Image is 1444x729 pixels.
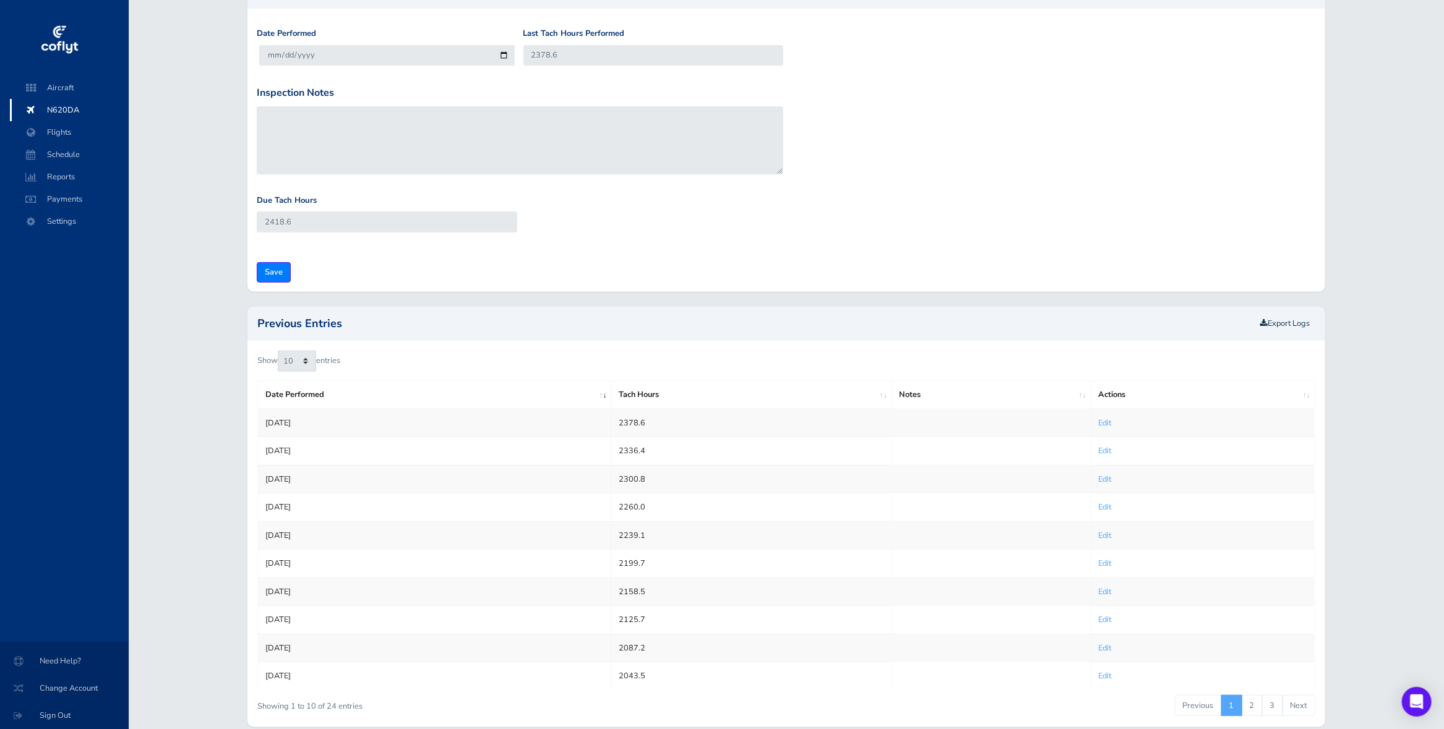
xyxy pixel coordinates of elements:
[1402,687,1432,717] div: Open Intercom Messenger
[257,27,316,40] label: Date Performed
[1099,501,1112,513] a: Edit
[258,381,611,409] th: Date Performed: activate to sort column ascending
[22,77,116,99] span: Aircraft
[611,606,892,634] td: 2125.7
[611,465,892,493] td: 2300.8
[1099,670,1112,681] a: Edit
[257,194,317,207] label: Due Tach Hours
[1242,695,1263,716] a: 2
[15,650,114,672] span: Need Help?
[258,493,611,521] td: [DATE]
[258,409,611,437] td: [DATE]
[257,351,340,372] label: Show entries
[1099,417,1112,428] a: Edit
[22,210,116,232] span: Settings
[523,27,625,40] label: Last Tach Hours Performed
[611,521,892,549] td: 2239.1
[22,121,116,143] span: Flights
[1283,695,1315,716] a: Next
[15,704,114,727] span: Sign Out
[278,351,316,372] select: Showentries
[257,85,334,101] label: Inspection Notes
[258,606,611,634] td: [DATE]
[611,409,892,437] td: 2378.6
[22,99,116,121] span: N620DA
[39,22,80,59] img: coflyt logo
[611,550,892,578] td: 2199.7
[1221,695,1242,716] a: 1
[1099,558,1112,569] a: Edit
[258,437,611,465] td: [DATE]
[258,521,611,549] td: [DATE]
[258,634,611,662] td: [DATE]
[22,188,116,210] span: Payments
[257,262,291,283] input: Save
[611,634,892,662] td: 2087.2
[611,662,892,690] td: 2043.5
[258,465,611,493] td: [DATE]
[1262,695,1283,716] a: 3
[22,166,116,188] span: Reports
[611,381,892,409] th: Tach Hours: activate to sort column ascending
[892,381,1091,409] th: Notes: activate to sort column ascending
[22,143,116,166] span: Schedule
[1099,642,1112,654] a: Edit
[257,318,1256,329] h2: Previous Entries
[258,550,611,578] td: [DATE]
[15,677,114,699] span: Change Account
[611,437,892,465] td: 2336.4
[1261,318,1310,329] a: Export Logs
[611,493,892,521] td: 2260.0
[611,578,892,605] td: 2158.5
[1091,381,1315,409] th: Actions: activate to sort column ascending
[258,578,611,605] td: [DATE]
[258,662,611,690] td: [DATE]
[257,694,689,713] div: Showing 1 to 10 of 24 entries
[1099,586,1112,597] a: Edit
[1099,530,1112,541] a: Edit
[1099,474,1112,485] a: Edit
[1099,614,1112,625] a: Edit
[1099,445,1112,456] a: Edit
